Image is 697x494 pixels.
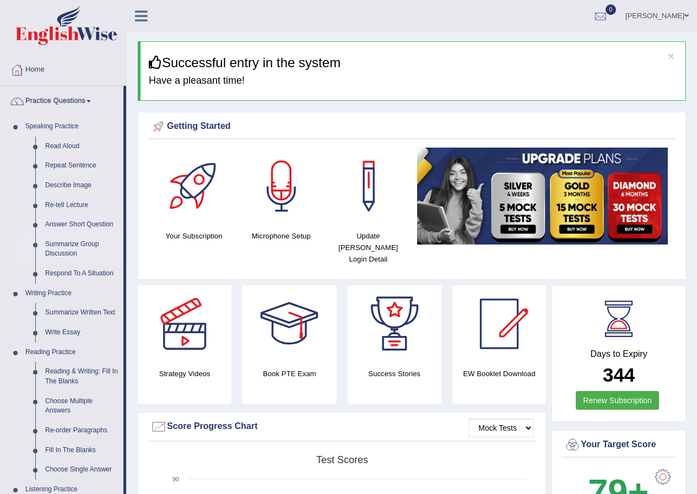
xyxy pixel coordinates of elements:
h4: Microphone Setup [243,230,319,242]
a: Re-tell Lecture [40,196,123,215]
div: Score Progress Chart [150,419,533,435]
a: Home [1,55,126,82]
h4: Your Subscription [156,230,232,242]
a: Choose Multiple Answers [40,392,123,421]
a: Read Aloud [40,137,123,156]
h4: Success Stories [348,368,441,379]
a: Describe Image [40,176,123,196]
h3: Successful entry in the system [149,56,677,70]
div: Getting Started [150,118,673,135]
h4: EW Booklet Download [452,368,546,379]
h4: Strategy Videos [138,368,231,379]
a: Choose Single Answer [40,460,123,480]
text: 90 [172,476,179,482]
a: Repeat Sentence [40,156,123,176]
a: Reading Practice [20,343,123,362]
a: Write Essay [40,323,123,343]
a: Summarize Written Text [40,303,123,323]
a: Reading & Writing: Fill In The Blanks [40,362,123,391]
h4: Have a pleasant time! [149,75,677,86]
a: Fill In The Blanks [40,441,123,460]
a: Answer Short Question [40,215,123,235]
a: Respond To A Situation [40,264,123,284]
a: Practice Questions [1,86,123,113]
tspan: Test scores [316,454,368,465]
a: Writing Practice [20,284,123,303]
h4: Book PTE Exam [242,368,336,379]
span: 0 [606,4,617,15]
a: Re-order Paragraphs [40,421,123,441]
h4: Days to Expiry [564,349,673,359]
div: Your Target Score [564,437,673,453]
b: 344 [603,364,635,386]
h4: Update [PERSON_NAME] Login Detail [330,230,406,265]
a: Speaking Practice [20,117,123,137]
img: small5.jpg [417,148,668,245]
a: Summarize Group Discussion [40,235,123,264]
a: Renew Subscription [576,391,659,410]
button: × [668,50,674,62]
